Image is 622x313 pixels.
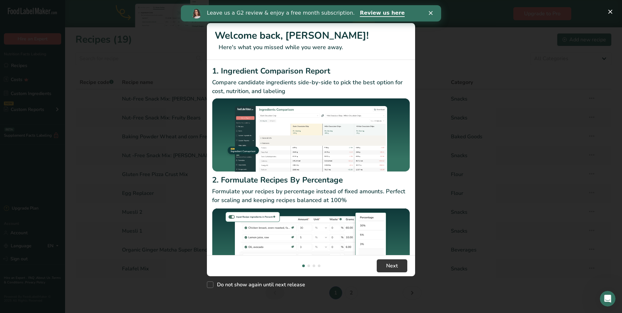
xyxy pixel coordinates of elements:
[181,5,441,21] iframe: Intercom live chat banner
[212,65,410,77] h2: 1. Ingredient Comparison Report
[212,207,410,286] img: Formulate Recipes By Percentage
[212,174,410,186] h2: 2. Formulate Recipes By Percentage
[386,262,398,270] span: Next
[212,187,410,205] p: Formulate your recipes by percentage instead of fixed amounts. Perfect for scaling and keeping re...
[213,281,305,288] span: Do not show again until next release
[600,291,615,306] iframe: Intercom live chat
[248,6,254,10] div: Close
[212,78,410,96] p: Compare candidate ingredients side-by-side to pick the best option for cost, nutrition, and labeling
[215,43,407,52] p: Here's what you missed while you were away.
[215,28,407,43] h1: Welcome back, [PERSON_NAME]!
[212,98,410,172] img: Ingredient Comparison Report
[377,259,407,272] button: Next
